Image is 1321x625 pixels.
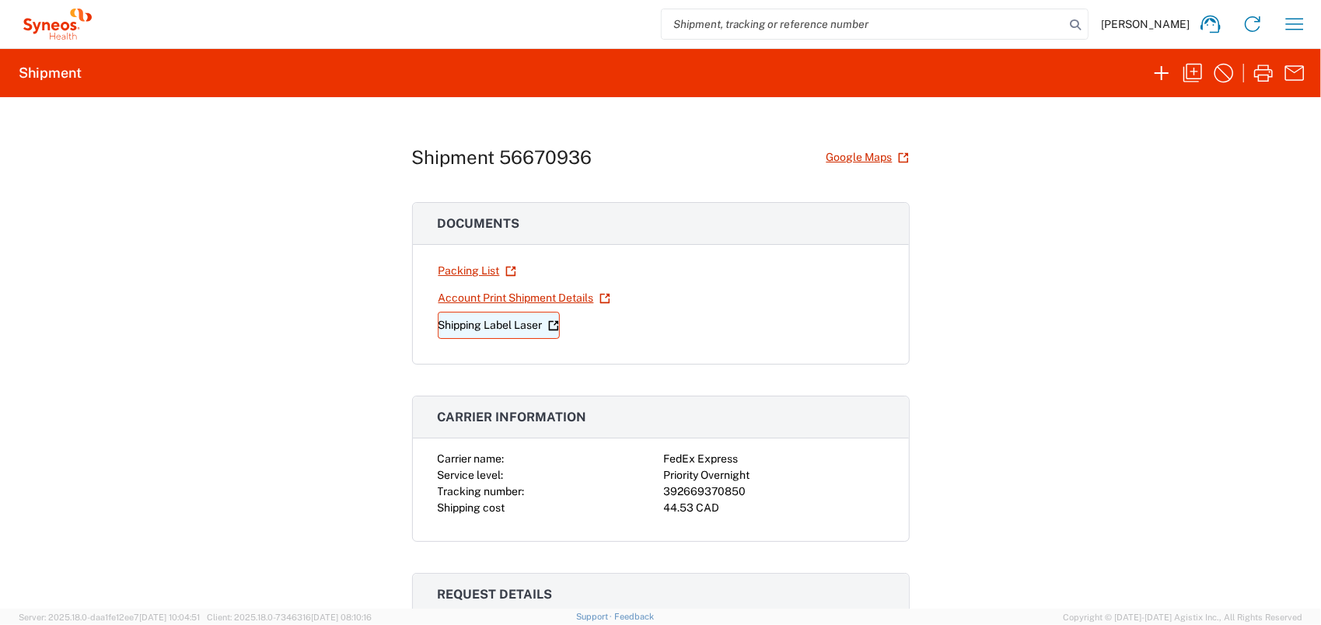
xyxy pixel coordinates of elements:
[412,146,592,169] h1: Shipment 56670936
[614,612,654,621] a: Feedback
[438,501,505,514] span: Shipping cost
[438,216,520,231] span: Documents
[662,9,1064,39] input: Shipment, tracking or reference number
[664,484,884,500] div: 392669370850
[1101,17,1190,31] span: [PERSON_NAME]
[19,613,200,622] span: Server: 2025.18.0-daa1fe12ee7
[664,451,884,467] div: FedEx Express
[19,64,82,82] h2: Shipment
[438,485,525,498] span: Tracking number:
[438,410,587,424] span: Carrier information
[438,257,517,285] a: Packing List
[207,613,372,622] span: Client: 2025.18.0-7346316
[139,613,200,622] span: [DATE] 10:04:51
[311,613,372,622] span: [DATE] 08:10:16
[438,452,505,465] span: Carrier name:
[438,312,560,339] a: Shipping Label Laser
[664,500,884,516] div: 44.53 CAD
[438,587,553,602] span: Request details
[576,612,615,621] a: Support
[438,469,504,481] span: Service level:
[1063,610,1302,624] span: Copyright © [DATE]-[DATE] Agistix Inc., All Rights Reserved
[826,144,910,171] a: Google Maps
[438,285,611,312] a: Account Print Shipment Details
[664,467,884,484] div: Priority Overnight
